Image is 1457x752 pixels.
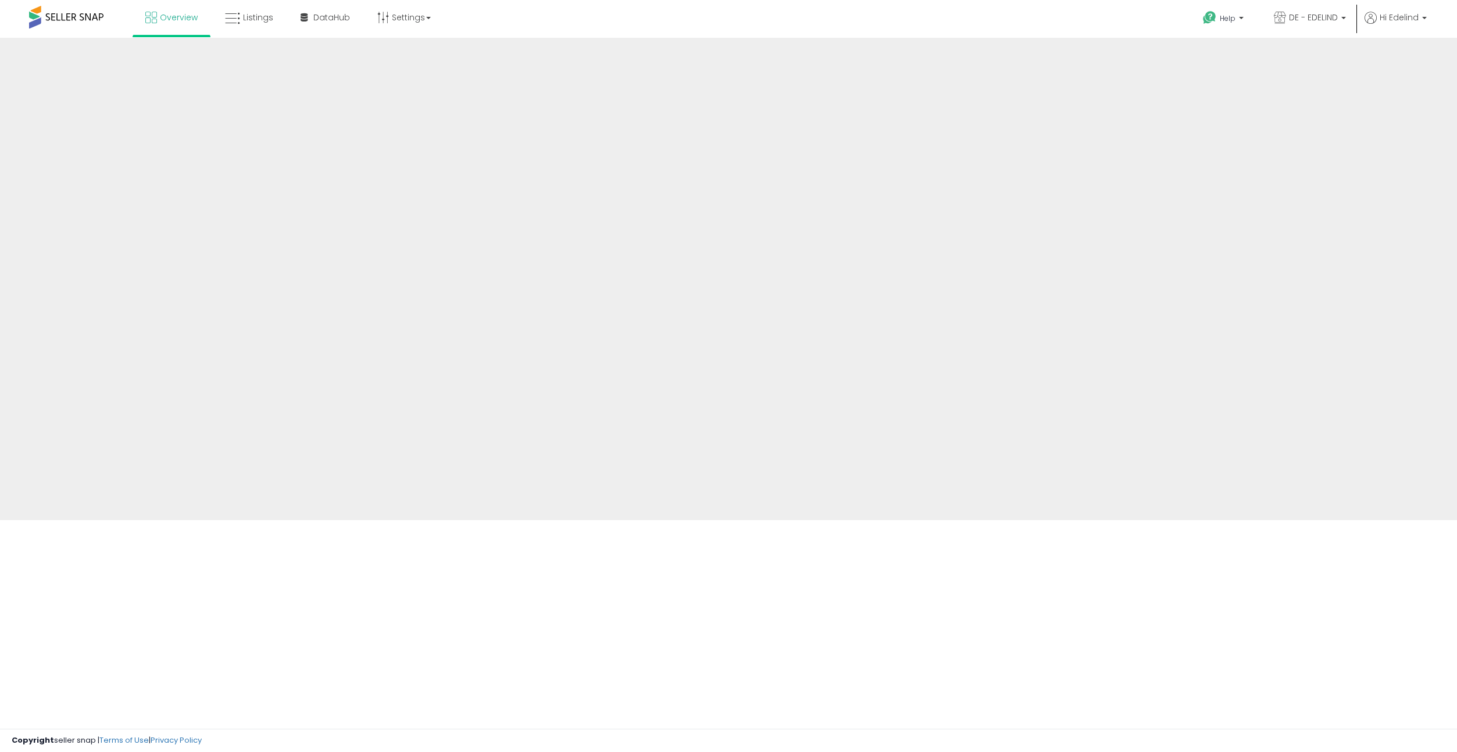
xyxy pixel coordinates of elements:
[313,12,350,23] span: DataHub
[160,12,198,23] span: Overview
[1194,2,1255,38] a: Help
[1289,12,1338,23] span: DE - EDELIND
[1380,12,1419,23] span: Hi Edelind
[1365,12,1427,38] a: Hi Edelind
[1202,10,1217,25] i: Get Help
[1220,13,1235,23] span: Help
[243,12,273,23] span: Listings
